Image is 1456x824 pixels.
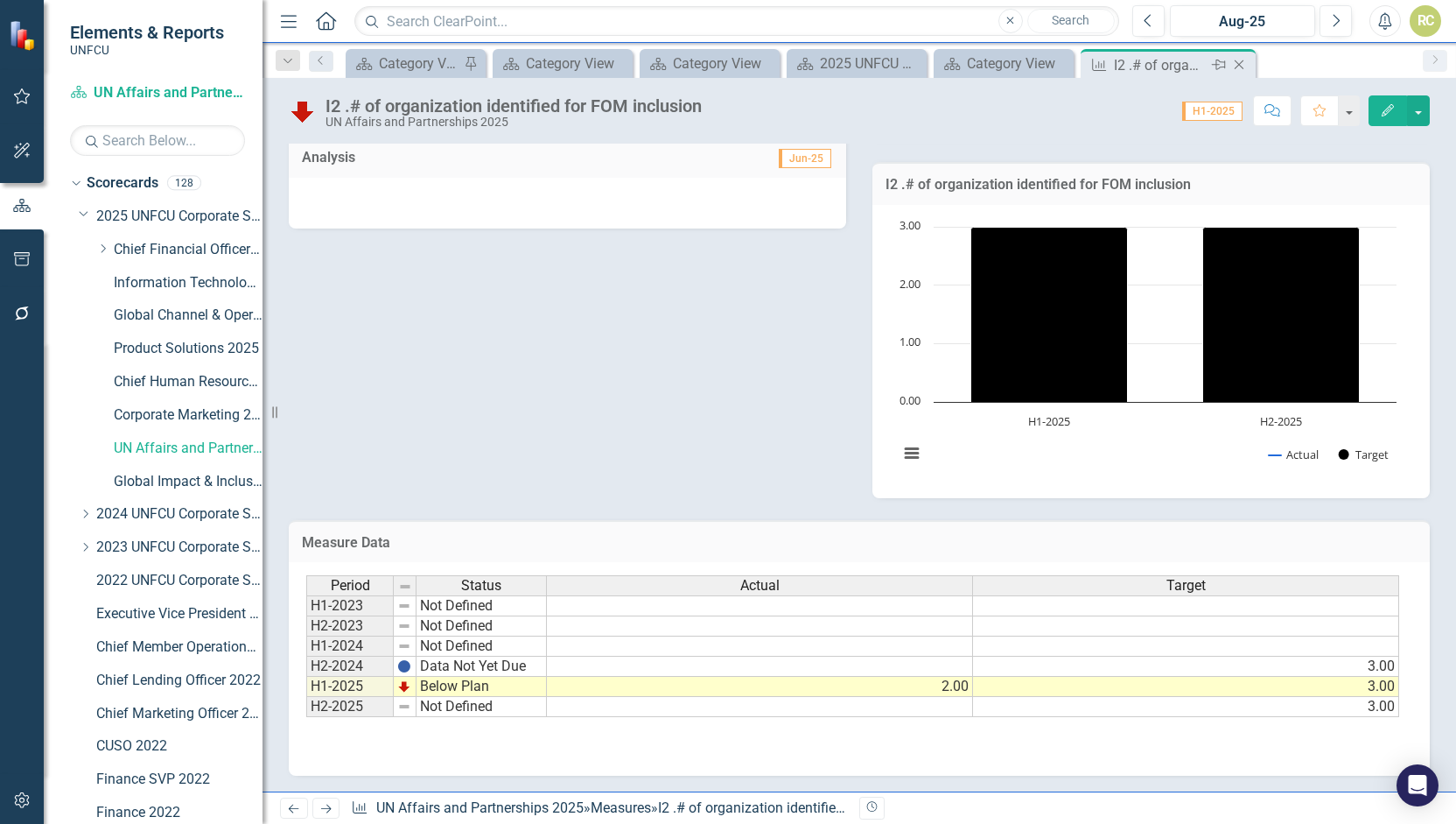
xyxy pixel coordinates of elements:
[114,240,262,260] a: Chief Financial Officer 2025
[114,439,262,459] a: UN Affairs and Partnerships 2025
[96,637,262,658] a: Chief Member Operations Officer 2022
[416,657,547,677] td: Data Not Yet Due
[325,96,702,116] div: I2 .# of organization identified for FOM inclusion
[70,125,245,156] input: Search Below...
[397,639,411,653] img: 8DAGhfEEPCf229AAAAAElFTkSuQmCC
[885,177,1417,193] h3: I2 .# of organization identified for FOM inclusion
[740,578,780,594] span: Actual
[96,704,262,724] a: Chief Marketing Officer 2022
[397,680,411,694] img: TnMDeAgwAPMxUmUi88jYAAAAAElFTkSuQmCC
[547,677,973,697] td: 2.00
[1114,54,1207,76] div: I2 .# of organization identified for FOM inclusion
[973,677,1399,697] td: 3.00
[1176,11,1309,32] div: Aug-25
[971,227,1360,402] g: Target, series 2 of 2. Bar series with 2 bars.
[96,736,262,757] a: CUSO 2022
[973,657,1399,677] td: 3.00
[791,53,922,74] a: 2025 UNFCU Corporate Balanced Scorecard
[497,53,628,74] a: Category View
[306,697,394,717] td: H2-2025
[967,53,1069,74] div: Category View
[1028,413,1070,429] text: H1-2025
[644,53,775,74] a: Category View
[591,799,651,816] a: Measures
[306,595,394,616] td: H1-2023
[673,53,775,74] div: Category View
[351,799,846,819] div: » »
[114,372,262,392] a: Chief Human Resources Officer 2025
[397,659,411,673] img: BgCOk07PiH71IgAAAABJRU5ErkJggg==
[397,700,411,714] img: 8DAGhfEEPCf229AAAAAElFTkSuQmCC
[416,616,547,637] td: Not Defined
[9,19,39,50] img: ClearPoint Strategy
[302,150,565,166] h3: Analysis
[1260,413,1302,429] text: H2-2025
[899,276,920,292] text: 2.00
[1046,281,1053,288] g: Actual, series 1 of 2. Line with 2 data points.
[890,218,1405,481] svg: Interactive chart
[416,637,547,657] td: Not Defined
[658,799,957,816] div: I2 .# of organization identified for FOM inclusion
[1027,9,1115,33] button: Search
[416,595,547,616] td: Not Defined
[114,273,262,293] a: Information Technology & Security 2025
[899,334,920,349] text: 1.00
[331,578,370,594] span: Period
[899,217,920,233] text: 3.00
[114,306,262,326] a: Global Channel & Operations 2025
[461,578,501,594] span: Status
[820,53,922,74] div: 2025 UNFCU Corporate Balanced Scorecard
[306,616,394,637] td: H2-2023
[350,53,459,74] a: Category View
[325,116,702,129] div: UN Affairs and Partnerships 2025
[1203,227,1360,402] path: H2-2025, 3. Target.
[1170,5,1315,37] button: Aug-25
[973,697,1399,717] td: 3.00
[306,657,394,677] td: H2-2024
[96,571,262,591] a: 2022 UNFCU Corporate Scorecard
[938,53,1069,74] a: Category View
[526,53,628,74] div: Category View
[96,604,262,624] a: Executive Vice President 2022
[376,799,584,816] a: UN Affairs and Partnerships 2025
[397,619,411,633] img: 8DAGhfEEPCf229AAAAAElFTkSuQmCC
[398,580,412,594] img: 8DAGhfEEPCf229AAAAAElFTkSuQmCC
[890,218,1412,481] div: Chart. Highcharts interactive chart.
[96,803,262,823] a: Finance 2022
[971,227,1128,402] path: H1-2025, 3. Target.
[1410,5,1441,37] button: RC
[379,53,459,74] div: Category View
[70,22,224,43] span: Elements & Reports
[1339,447,1389,462] button: Show Target
[96,538,262,558] a: 2023 UNFCU Corporate Scorecard
[114,472,262,492] a: Global Impact & Inclusion 2025
[96,770,262,790] a: Finance SVP 2022
[302,535,1417,551] h3: Measure Data
[1166,578,1206,594] span: Target
[1269,447,1319,462] button: Show Actual
[167,176,201,191] div: 128
[1182,102,1242,121] span: H1-2025
[96,504,262,525] a: 2024 UNFCU Corporate Scorecard
[70,43,224,57] small: UNFCU
[899,441,924,466] button: View chart menu, Chart
[114,405,262,426] a: Corporate Marketing 2025
[416,677,547,697] td: Below Plan
[1052,13,1089,27] span: Search
[306,677,394,697] td: H1-2025
[416,697,547,717] td: Not Defined
[96,671,262,691] a: Chief Lending Officer 2022
[289,97,317,125] img: Below Plan
[70,83,245,103] a: UN Affairs and Partnerships 2025
[354,6,1119,37] input: Search ClearPoint...
[96,207,262,227] a: 2025 UNFCU Corporate Scorecard
[779,149,831,168] span: Jun-25
[899,392,920,408] text: 0.00
[397,599,411,613] img: 8DAGhfEEPCf229AAAAAElFTkSuQmCC
[306,637,394,657] td: H1-2024
[114,339,262,359] a: Product Solutions 2025
[87,173,158,194] a: Scorecards
[1396,764,1438,806] div: Open Intercom Messenger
